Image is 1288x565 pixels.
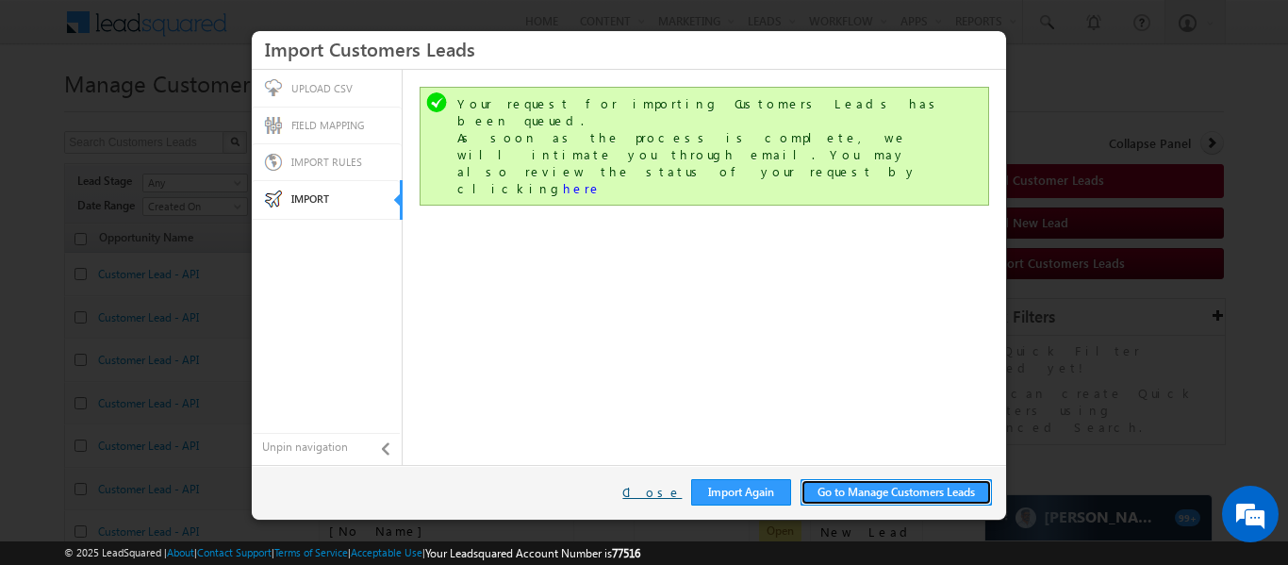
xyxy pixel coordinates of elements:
a: Close [622,484,682,501]
textarea: Type your message and hit 'Enter' [25,174,344,420]
a: UPLOAD CSV [252,70,402,108]
span: © 2025 LeadSquared | | | | | [64,544,640,562]
a: Contact Support [197,546,272,558]
a: FIELD MAPPING [252,107,402,144]
a: IMPORT RULES [252,143,402,181]
span: IMPORT RULES [291,156,362,168]
a: Import Again [691,479,791,506]
img: d_60004797649_company_0_60004797649 [32,99,79,124]
span: UPLOAD CSV [291,82,353,94]
h3: Import Customers Leads [265,32,993,65]
div: Chat with us now [98,99,317,124]
span: FIELD MAPPING [291,119,365,131]
a: Go to Manage Customers Leads [801,479,992,506]
div: Minimize live chat window [309,9,355,55]
a: IMPORT [252,180,399,219]
span: Unpin navigation [262,439,376,456]
a: here [563,180,602,196]
div: Your request for importing Customers Leads has been queued. As soon as the process is complete, w... [457,95,955,197]
a: About [167,546,194,558]
a: Terms of Service [274,546,348,558]
span: IMPORT [291,192,329,205]
em: Start Chat [256,436,342,461]
a: Acceptable Use [351,546,422,558]
span: 77516 [612,546,640,560]
span: Your Leadsquared Account Number is [425,546,640,560]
